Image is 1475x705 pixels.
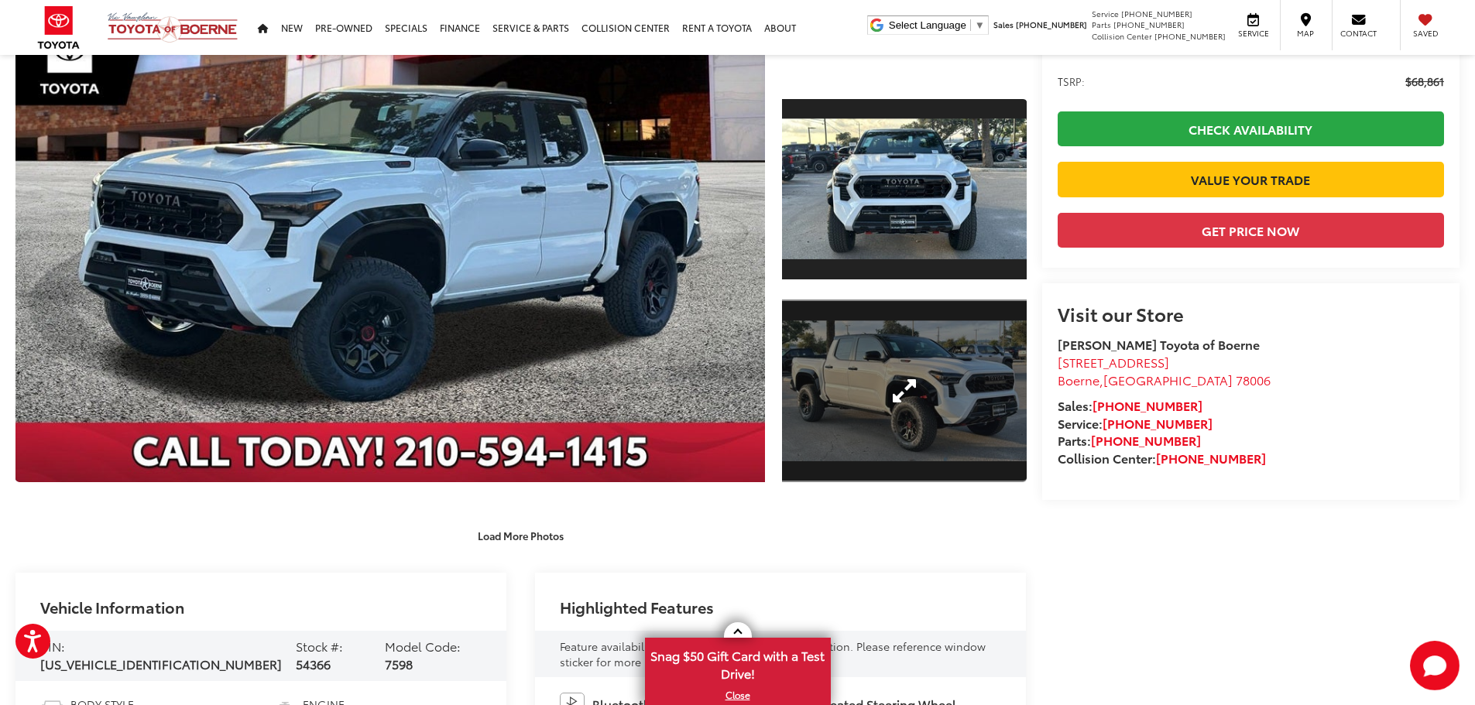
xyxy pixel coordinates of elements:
strong: Collision Center: [1058,449,1266,467]
span: 54366 [296,655,331,672]
strong: Service: [1058,414,1213,432]
button: Toggle Chat Window [1410,641,1460,690]
span: [PHONE_NUMBER] [1016,19,1087,30]
img: 2025 Toyota Tacoma i-FORCE MAX TRD Pro [779,118,1028,258]
span: $68,861 [1405,74,1444,89]
span: Saved [1408,28,1442,39]
a: Select Language​ [889,19,985,31]
strong: Sales: [1058,396,1202,414]
a: Expand Photo 2 [782,299,1027,483]
img: Vic Vaughan Toyota of Boerne [107,12,238,43]
a: Expand Photo 1 [782,98,1027,281]
span: [PHONE_NUMBER] [1121,8,1192,19]
button: Get Price Now [1058,213,1444,248]
span: Map [1288,28,1322,39]
a: Value Your Trade [1058,162,1444,197]
a: [PHONE_NUMBER] [1156,449,1266,467]
span: Model Code: [385,637,461,655]
span: [STREET_ADDRESS] [1058,353,1169,371]
span: Parts [1092,19,1111,30]
a: [PHONE_NUMBER] [1093,396,1202,414]
strong: Parts: [1058,431,1201,449]
span: Select Language [889,19,966,31]
span: Contact [1340,28,1377,39]
span: Service [1092,8,1119,19]
a: Check Availability [1058,111,1444,146]
span: Service [1236,28,1271,39]
span: Stock #: [296,637,343,655]
span: Sales [993,19,1014,30]
span: ​ [970,19,971,31]
strong: [PERSON_NAME] Toyota of Boerne [1058,335,1260,353]
span: VIN: [40,637,65,655]
span: , [1058,371,1271,388]
span: Snag $50 Gift Card with a Test Drive! [647,639,829,686]
span: Collision Center [1092,30,1152,42]
h2: Visit our Store [1058,303,1444,323]
span: [GEOGRAPHIC_DATA] [1103,371,1233,388]
h2: Vehicle Information [40,598,184,615]
span: Boerne [1058,371,1099,388]
span: [PHONE_NUMBER] [1154,30,1226,42]
span: [PHONE_NUMBER] [1113,19,1185,30]
h2: Highlighted Features [560,598,714,615]
span: [US_VEHICLE_IDENTIFICATION_NUMBER] [40,655,282,672]
a: [PHONE_NUMBER] [1103,414,1213,432]
span: 78006 [1236,371,1271,388]
span: TSRP: [1058,74,1085,89]
a: [PHONE_NUMBER] [1091,431,1201,449]
svg: Start Chat [1410,641,1460,690]
span: 7598 [385,655,413,672]
a: [STREET_ADDRESS] Boerne,[GEOGRAPHIC_DATA] 78006 [1058,353,1271,388]
span: ▼ [975,19,985,31]
span: Feature availability subject to final vehicle configuration. Please reference window sticker for ... [560,638,986,669]
button: Load More Photos [467,522,575,549]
